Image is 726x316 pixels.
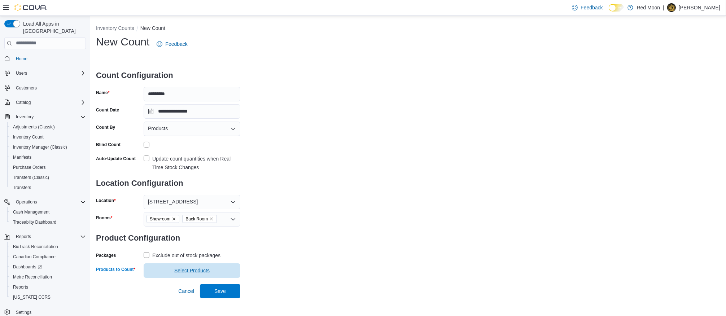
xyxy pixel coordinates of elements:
[1,197,89,207] button: Operations
[16,199,37,205] span: Operations
[10,173,86,182] span: Transfers (Classic)
[96,124,115,130] label: Count By
[96,156,136,162] label: Auto-Update Count
[13,232,86,241] span: Reports
[10,253,58,261] a: Canadian Compliance
[13,144,67,150] span: Inventory Manager (Classic)
[96,267,135,272] label: Products to Count
[148,124,168,133] span: Products
[7,152,89,162] button: Manifests
[10,218,59,227] a: Traceabilty Dashboard
[172,217,176,221] button: Remove Showroom from selection in this group
[10,133,47,141] a: Inventory Count
[7,183,89,193] button: Transfers
[10,183,86,192] span: Transfers
[7,207,89,217] button: Cash Management
[14,4,47,11] img: Cova
[10,123,58,131] a: Adjustments (Classic)
[16,100,31,105] span: Catalog
[663,3,664,12] p: |
[7,292,89,302] button: [US_STATE] CCRS
[667,3,676,12] div: Chris Jan
[230,199,236,205] button: Open list of options
[10,153,86,162] span: Manifests
[10,208,52,216] a: Cash Management
[10,173,52,182] a: Transfers (Classic)
[637,3,660,12] p: Red Moon
[96,25,720,33] nav: An example of EuiBreadcrumbs
[16,85,37,91] span: Customers
[96,215,112,221] label: Rooms
[13,124,55,130] span: Adjustments (Classic)
[13,83,86,92] span: Customers
[10,283,86,291] span: Reports
[230,126,236,132] button: Open list of options
[1,112,89,122] button: Inventory
[96,35,149,49] h1: New Count
[16,234,31,240] span: Reports
[13,69,30,78] button: Users
[13,175,49,180] span: Transfers (Classic)
[10,133,86,141] span: Inventory Count
[178,288,194,295] span: Cancel
[10,293,53,302] a: [US_STATE] CCRS
[13,54,86,63] span: Home
[1,53,89,64] button: Home
[144,104,240,119] input: Press the down key to open a popover containing a calendar.
[7,242,89,252] button: BioTrack Reconciliation
[13,254,56,260] span: Canadian Compliance
[10,208,86,216] span: Cash Management
[96,253,116,258] label: Packages
[13,198,40,206] button: Operations
[581,4,603,11] span: Feedback
[13,69,86,78] span: Users
[7,142,89,152] button: Inventory Manager (Classic)
[230,216,236,222] button: Open list of options
[13,264,42,270] span: Dashboards
[154,37,190,51] a: Feedback
[7,252,89,262] button: Canadian Compliance
[152,251,220,260] div: Exclude out of stock packages
[1,97,89,107] button: Catalog
[10,242,61,251] a: BioTrack Reconciliation
[7,217,89,227] button: Traceabilty Dashboard
[96,107,119,113] label: Count Date
[13,98,34,107] button: Catalog
[13,113,36,121] button: Inventory
[96,172,240,195] h3: Location Configuration
[209,217,214,221] button: Remove Back Room from selection in this group
[10,218,86,227] span: Traceabilty Dashboard
[1,68,89,78] button: Users
[140,25,165,31] button: New Count
[13,134,44,140] span: Inventory Count
[7,162,89,172] button: Purchase Orders
[96,64,240,87] h3: Count Configuration
[20,20,86,35] span: Load All Apps in [GEOGRAPHIC_DATA]
[13,198,86,206] span: Operations
[1,232,89,242] button: Reports
[13,274,52,280] span: Metrc Reconciliation
[200,284,240,298] button: Save
[1,83,89,93] button: Customers
[10,263,45,271] a: Dashboards
[7,282,89,292] button: Reports
[13,164,46,170] span: Purchase Orders
[13,219,56,225] span: Traceabilty Dashboard
[7,272,89,282] button: Metrc Reconciliation
[10,163,49,172] a: Purchase Orders
[214,288,226,295] span: Save
[13,284,28,290] span: Reports
[7,172,89,183] button: Transfers (Classic)
[182,215,217,223] span: Back Room
[96,198,116,203] label: Location
[96,25,134,31] button: Inventory Counts
[152,154,240,172] div: Update count quantities when Real Time Stock Changes
[13,294,51,300] span: [US_STATE] CCRS
[569,0,605,15] a: Feedback
[7,262,89,272] a: Dashboards
[7,132,89,142] button: Inventory Count
[7,122,89,132] button: Adjustments (Classic)
[16,70,27,76] span: Users
[185,215,208,223] span: Back Room
[96,142,121,148] div: Blind Count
